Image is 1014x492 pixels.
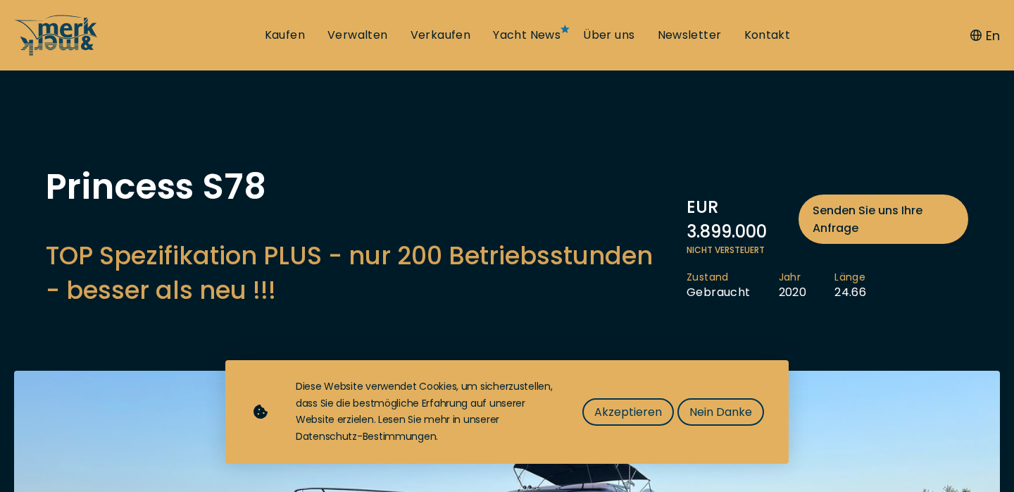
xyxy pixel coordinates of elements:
button: En [970,26,1000,45]
span: Senden Sie uns Ihre Anfrage [813,202,954,237]
div: Diese Website verwendet Cookies, um sicherzustellen, dass Sie die bestmögliche Erfahrung auf unse... [296,379,554,445]
h1: Princess S78 [46,169,672,204]
a: Kontakt [744,27,791,43]
a: Yacht News [493,27,561,43]
a: Newsletter [658,27,722,43]
span: Nein Danke [689,403,752,421]
li: 24.66 [834,271,894,300]
li: 2020 [779,271,835,300]
span: Akzeptieren [594,403,662,421]
button: Akzeptieren [582,398,674,426]
span: Länge [834,271,866,285]
a: Datenschutz-Bestimmungen [296,429,436,443]
span: Jahr [779,271,807,285]
span: Zustand [687,271,751,285]
a: Verkaufen [411,27,471,43]
a: Verwalten [327,27,388,43]
a: Über uns [583,27,634,43]
h2: TOP Spezifikation PLUS - nur 200 Betriebsstunden - besser als neu !!! [46,238,672,307]
a: Kaufen [265,27,305,43]
button: Nein Danke [677,398,764,426]
li: Gebraucht [687,271,779,300]
span: Nicht versteuert [687,244,968,257]
div: EUR 3.899.000 [687,195,968,244]
a: Senden Sie uns Ihre Anfrage [799,195,968,244]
